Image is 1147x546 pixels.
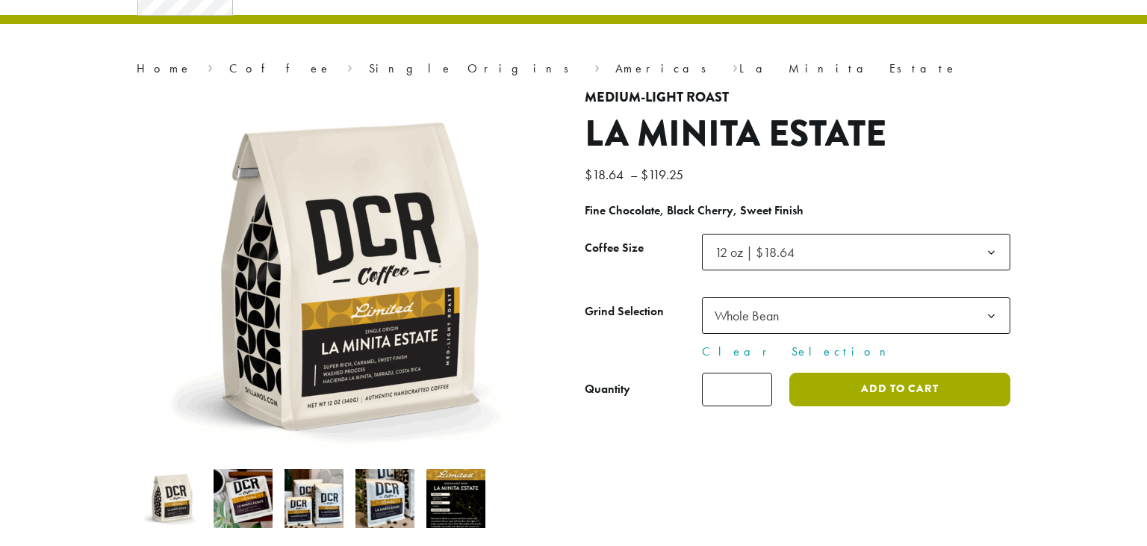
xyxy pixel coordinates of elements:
button: Add to cart [789,373,1010,406]
span: $ [641,166,648,183]
img: La Minita Estate - Image 2 [214,469,273,528]
div: Quantity [585,380,630,398]
span: › [208,55,213,78]
span: 12 oz | $18.64 [702,234,1010,270]
label: Coffee Size [585,238,702,259]
span: Whole Bean [715,307,779,324]
span: Whole Bean [709,301,794,330]
input: Product quantity [702,373,772,406]
span: Whole Bean [702,297,1010,334]
bdi: 119.25 [641,166,687,183]
b: Fine Chocolate, Black Cherry, Sweet Finish [585,202,803,218]
a: Americas [615,61,716,76]
h1: La Minita Estate [585,113,1010,156]
h4: Medium-Light Roast [585,90,1010,106]
span: › [347,55,352,78]
a: Clear Selection [702,343,1010,361]
a: Home [137,61,192,76]
a: Single Origins [369,61,579,76]
span: 12 oz | $18.64 [709,238,809,267]
span: › [733,55,738,78]
span: 12 oz | $18.64 [715,243,795,261]
span: › [594,55,600,78]
span: – [630,166,638,183]
img: La Minita Estate - Image 4 [355,469,414,528]
img: La Minita Estate - Image 5 [426,469,485,528]
span: $ [585,166,592,183]
nav: Breadcrumb [137,60,1010,78]
label: Grind Selection [585,301,702,323]
a: Coffee [229,61,332,76]
img: La Minita Estate [143,469,202,528]
img: La Minita Estate - Image 3 [285,469,344,528]
bdi: 18.64 [585,166,627,183]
